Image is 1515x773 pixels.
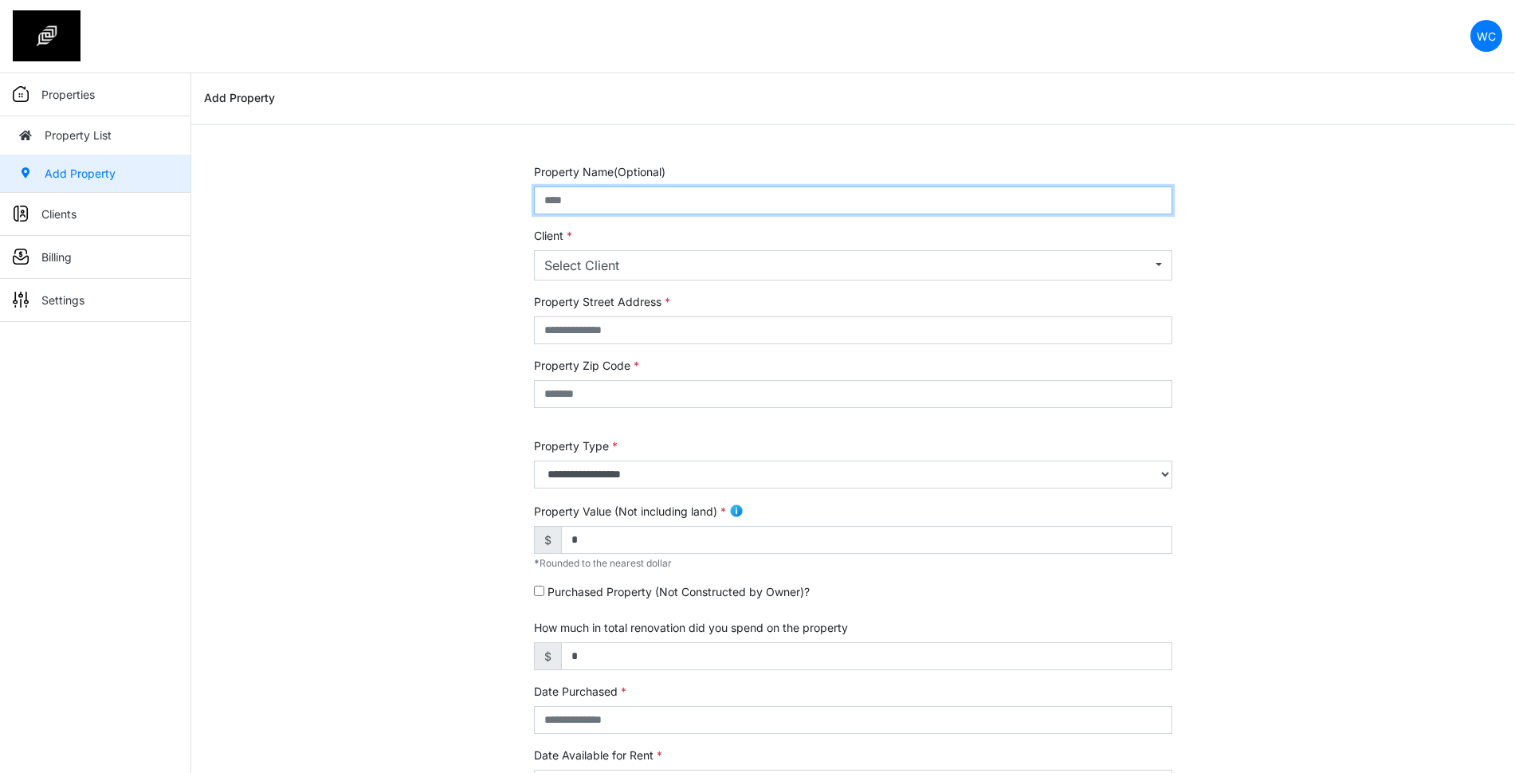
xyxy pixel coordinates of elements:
h6: Add Property [204,92,275,105]
span: $ [534,642,562,670]
label: Date Available for Rent [534,747,662,763]
img: sidemenu_billing.png [13,249,29,265]
p: Clients [41,206,77,222]
div: Select Client [544,256,1152,275]
img: sidemenu_client.png [13,206,29,222]
label: How much in total renovation did you spend on the property [534,619,848,636]
img: sidemenu_properties.png [13,86,29,102]
span: Rounded to the nearest dollar [534,557,672,569]
label: Property Value (Not including land) [534,503,726,520]
label: Property Name(Optional) [534,163,665,180]
button: Select Client [534,250,1172,281]
label: Purchased Property (Not Constructed by Owner)? [548,583,810,600]
p: Settings [41,292,84,308]
label: Date Purchased [534,683,626,700]
img: spp logo [13,10,80,61]
span: $ [534,526,562,554]
label: Client [534,227,572,244]
label: Property Type [534,438,618,454]
label: Property Street Address [534,293,670,310]
label: Property Zip Code [534,357,639,374]
p: WC [1477,28,1496,45]
p: Billing [41,249,72,265]
p: Properties [41,86,95,103]
img: info.png [729,504,744,518]
a: WC [1470,20,1502,52]
img: sidemenu_settings.png [13,292,29,308]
